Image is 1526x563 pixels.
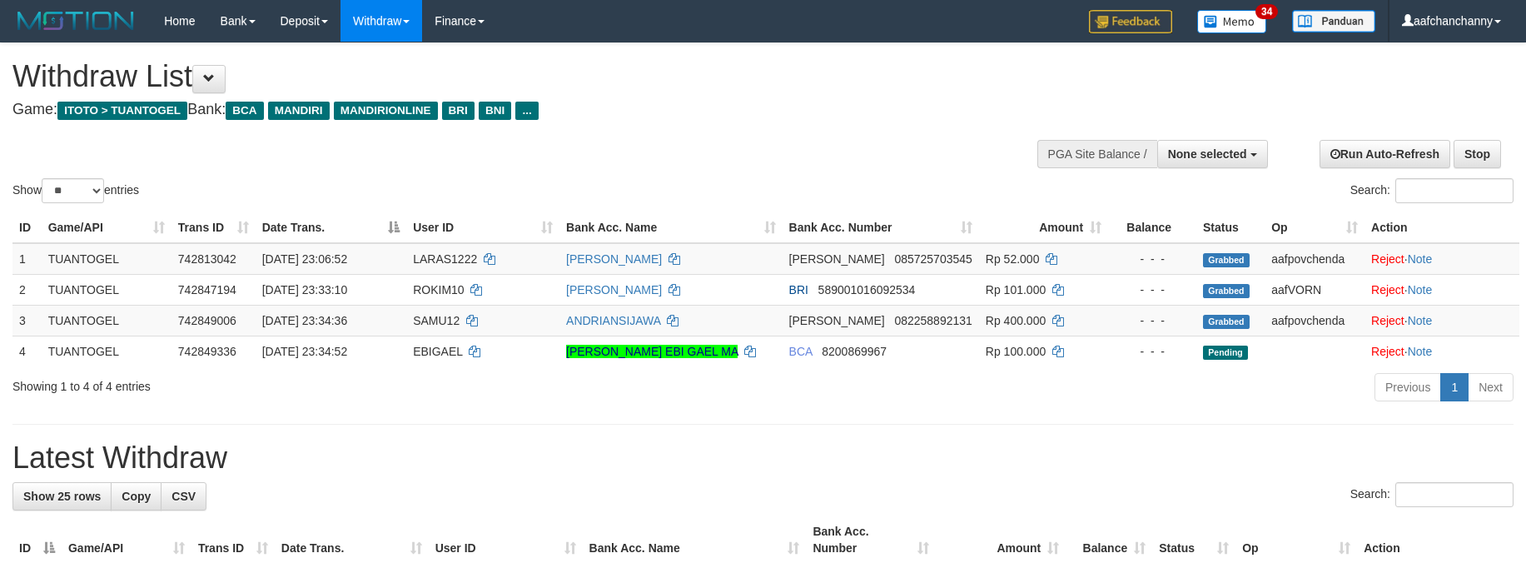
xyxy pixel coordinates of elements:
[789,314,885,327] span: [PERSON_NAME]
[1197,10,1267,33] img: Button%20Memo.svg
[1320,140,1450,168] a: Run Auto-Refresh
[789,345,813,358] span: BCA
[12,60,1001,93] h1: Withdraw List
[12,371,624,395] div: Showing 1 to 4 of 4 entries
[894,314,972,327] span: Copy 082258892131 to clipboard
[262,283,347,296] span: [DATE] 23:33:10
[12,8,139,33] img: MOTION_logo.png
[12,274,42,305] td: 2
[1408,314,1433,327] a: Note
[818,283,916,296] span: Copy 589001016092534 to clipboard
[1265,274,1364,305] td: aafVORN
[42,212,171,243] th: Game/API: activate to sort column ascending
[178,252,236,266] span: 742813042
[1203,253,1250,267] span: Grabbed
[122,490,151,503] span: Copy
[1292,10,1375,32] img: panduan.png
[566,283,662,296] a: [PERSON_NAME]
[1364,305,1519,336] td: ·
[1364,243,1519,275] td: ·
[12,102,1001,118] h4: Game: Bank:
[256,212,406,243] th: Date Trans.: activate to sort column descending
[1115,343,1190,360] div: - - -
[559,212,783,243] th: Bank Acc. Name: activate to sort column ascending
[1265,212,1364,243] th: Op: activate to sort column ascending
[1408,283,1433,296] a: Note
[42,243,171,275] td: TUANTOGEL
[268,102,330,120] span: MANDIRI
[413,283,464,296] span: ROKIM10
[566,314,660,327] a: ANDRIANSIJAWA
[413,252,477,266] span: LARAS1222
[789,283,808,296] span: BRI
[262,345,347,358] span: [DATE] 23:34:52
[12,178,139,203] label: Show entries
[42,336,171,366] td: TUANTOGEL
[161,482,206,511] a: CSV
[1364,212,1519,243] th: Action
[171,212,256,243] th: Trans ID: activate to sort column ascending
[1408,252,1433,266] a: Note
[1350,482,1514,507] label: Search:
[1371,345,1404,358] a: Reject
[23,490,101,503] span: Show 25 rows
[178,345,236,358] span: 742849336
[413,345,462,358] span: EBIGAEL
[1265,305,1364,336] td: aafpovchenda
[178,314,236,327] span: 742849006
[1408,345,1433,358] a: Note
[1157,140,1268,168] button: None selected
[1468,373,1514,401] a: Next
[789,252,885,266] span: [PERSON_NAME]
[783,212,979,243] th: Bank Acc. Number: activate to sort column ascending
[12,441,1514,475] h1: Latest Withdraw
[1203,315,1250,329] span: Grabbed
[262,252,347,266] span: [DATE] 23:06:52
[566,252,662,266] a: [PERSON_NAME]
[1350,178,1514,203] label: Search:
[178,283,236,296] span: 742847194
[986,314,1046,327] span: Rp 400.000
[57,102,187,120] span: ITOTO > TUANTOGEL
[1395,482,1514,507] input: Search:
[986,252,1040,266] span: Rp 52.000
[1203,284,1250,298] span: Grabbed
[894,252,972,266] span: Copy 085725703545 to clipboard
[479,102,511,120] span: BNI
[1168,147,1247,161] span: None selected
[406,212,559,243] th: User ID: activate to sort column ascending
[42,274,171,305] td: TUANTOGEL
[1364,336,1519,366] td: ·
[1371,283,1404,296] a: Reject
[12,243,42,275] td: 1
[1395,178,1514,203] input: Search:
[12,305,42,336] td: 3
[42,305,171,336] td: TUANTOGEL
[1115,312,1190,329] div: - - -
[1454,140,1501,168] a: Stop
[262,314,347,327] span: [DATE] 23:34:36
[1364,274,1519,305] td: ·
[442,102,475,120] span: BRI
[226,102,263,120] span: BCA
[1115,281,1190,298] div: - - -
[1371,314,1404,327] a: Reject
[12,336,42,366] td: 4
[12,482,112,511] a: Show 25 rows
[1037,140,1157,168] div: PGA Site Balance /
[1371,252,1404,266] a: Reject
[1440,373,1469,401] a: 1
[1108,212,1196,243] th: Balance
[1265,243,1364,275] td: aafpovchenda
[979,212,1108,243] th: Amount: activate to sort column ascending
[986,345,1046,358] span: Rp 100.000
[1089,10,1172,33] img: Feedback.jpg
[566,345,738,358] a: [PERSON_NAME] EBI GAEL MA
[12,212,42,243] th: ID
[334,102,438,120] span: MANDIRIONLINE
[822,345,887,358] span: Copy 8200869967 to clipboard
[1115,251,1190,267] div: - - -
[986,283,1046,296] span: Rp 101.000
[1203,346,1248,360] span: Pending
[1374,373,1441,401] a: Previous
